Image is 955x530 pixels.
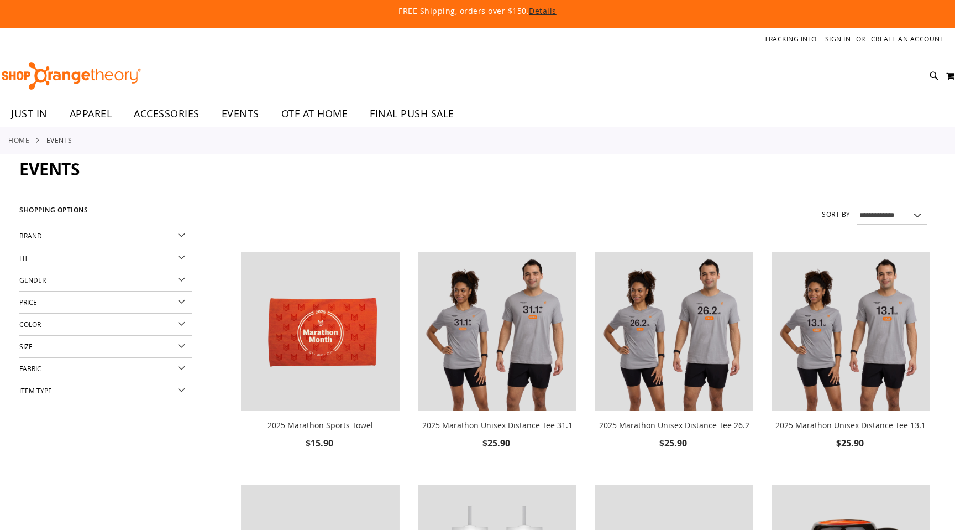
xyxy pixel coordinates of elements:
[418,252,576,411] img: 2025 Marathon Unisex Distance Tee 31.1
[241,252,400,413] a: 2025 Marathon Sports Towel
[235,247,405,479] div: product
[595,252,753,411] img: 2025 Marathon Unisex Distance Tee 26.2
[599,420,749,430] a: 2025 Marathon Unisex Distance Tee 26.2
[871,34,944,44] a: Create an Account
[772,252,930,411] img: 2025 Marathon Unisex Distance Tee 13.1
[306,437,335,449] span: $15.90
[19,342,33,351] span: Size
[19,358,192,380] div: Fabric
[418,252,576,413] a: 2025 Marathon Unisex Distance Tee 31.1
[19,201,192,225] strong: Shopping Options
[281,101,348,126] span: OTF AT HOME
[19,253,28,262] span: Fit
[422,420,573,430] a: 2025 Marathon Unisex Distance Tee 31.1
[825,34,851,44] a: Sign In
[482,437,512,449] span: $25.90
[59,101,123,127] a: APPAREL
[412,247,582,479] div: product
[19,276,46,284] span: Gender
[766,247,936,479] div: product
[70,101,112,126] span: APPAREL
[764,34,817,44] a: Tracking Info
[772,252,930,413] a: 2025 Marathon Unisex Distance Tee 13.1
[8,135,29,145] a: Home
[241,252,400,411] img: 2025 Marathon Sports Towel
[267,420,373,430] a: 2025 Marathon Sports Towel
[836,437,865,449] span: $25.90
[146,6,809,17] p: FREE Shipping, orders over $150.
[589,247,759,479] div: product
[19,247,192,269] div: Fit
[822,210,851,219] label: Sort By
[19,225,192,247] div: Brand
[529,6,557,16] a: Details
[19,386,52,395] span: Item Type
[359,101,465,127] a: FINAL PUSH SALE
[595,252,753,413] a: 2025 Marathon Unisex Distance Tee 26.2
[134,101,200,126] span: ACCESSORIES
[775,420,926,430] a: 2025 Marathon Unisex Distance Tee 13.1
[19,269,192,292] div: Gender
[19,336,192,358] div: Size
[211,101,270,126] a: EVENTS
[19,380,192,402] div: Item Type
[19,364,41,373] span: Fabric
[659,437,689,449] span: $25.90
[11,101,48,126] span: JUST IN
[19,320,41,329] span: Color
[19,292,192,314] div: Price
[19,314,192,336] div: Color
[19,231,42,240] span: Brand
[19,158,80,180] span: EVENTS
[222,101,259,126] span: EVENTS
[370,101,454,126] span: FINAL PUSH SALE
[19,298,37,306] span: Price
[46,135,72,145] strong: EVENTS
[123,101,211,127] a: ACCESSORIES
[270,101,359,127] a: OTF AT HOME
